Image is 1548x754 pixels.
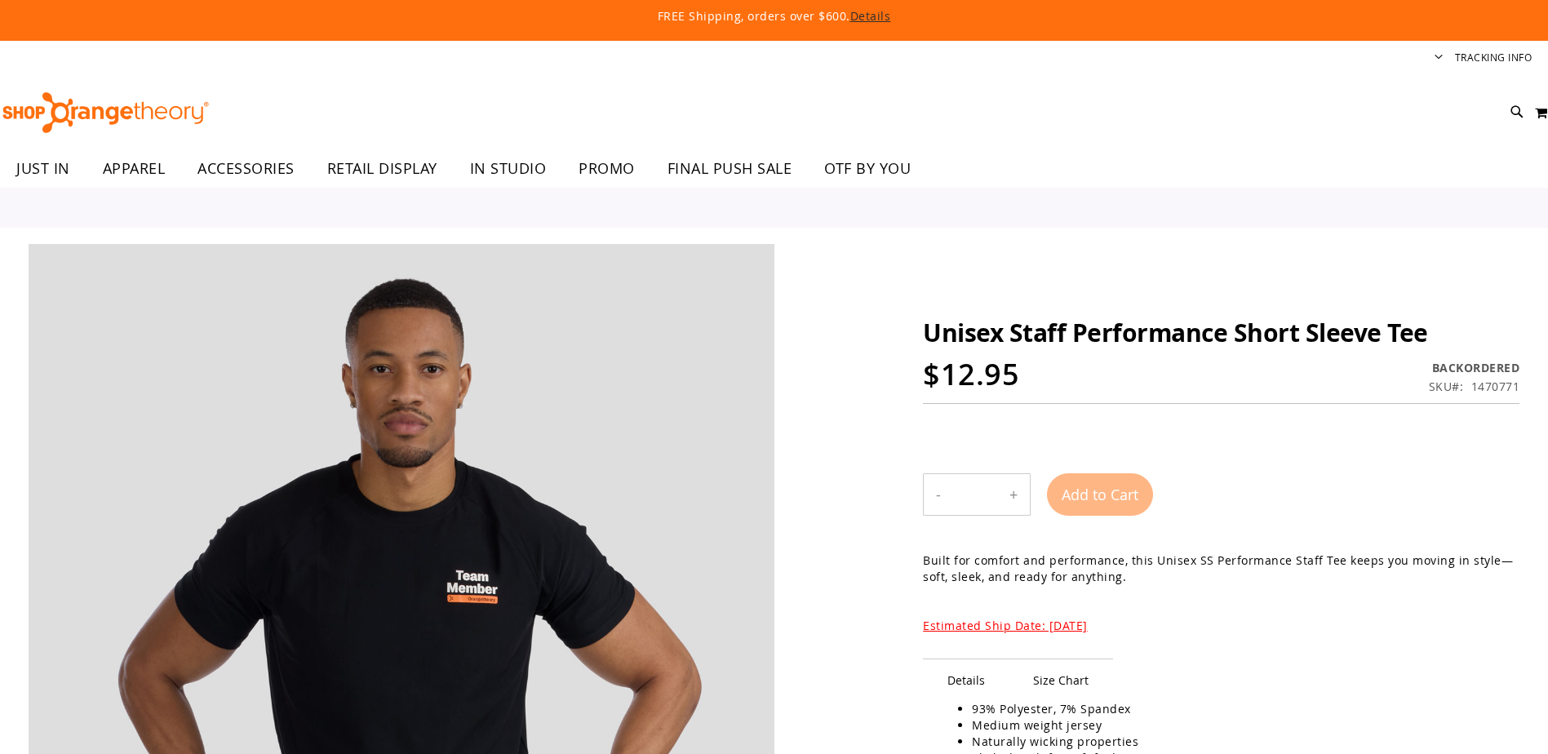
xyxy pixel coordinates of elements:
a: Tracking Info [1455,51,1532,64]
a: ACCESSORIES [181,150,311,188]
span: ACCESSORIES [197,150,295,187]
input: Product quantity [953,475,997,514]
button: Account menu [1435,51,1443,66]
a: PROMO [562,150,651,188]
span: Size Chart [1009,659,1113,701]
span: Unisex Staff Performance Short Sleeve Tee [923,316,1428,349]
a: IN STUDIO [454,150,563,187]
span: Estimated Ship Date: [DATE] [923,618,1088,633]
p: Built for comfort and performance, this Unisex SS Performance Staff Tee keeps you moving in style... [923,552,1519,585]
span: 93% Polyester, 7% Spandex [972,701,1131,716]
span: PROMO [579,150,635,187]
span: APPAREL [103,150,166,187]
span: $12.95 [923,354,1019,394]
span: FINAL PUSH SALE [668,150,792,187]
strong: SKU [1429,379,1464,394]
button: Increase product quantity [997,474,1030,515]
span: RETAIL DISPLAY [327,150,437,187]
a: FINAL PUSH SALE [651,150,809,188]
div: Availability [1429,360,1520,376]
span: Details [923,659,1009,701]
button: Decrease product quantity [924,474,953,515]
a: OTF BY YOU [808,150,927,188]
div: Backordered [1429,360,1520,376]
span: JUST IN [16,150,70,187]
a: Details [850,8,891,24]
span: Naturally wicking properties [972,734,1138,749]
span: Medium weight jersey [972,717,1102,733]
a: APPAREL [86,150,182,188]
span: OTF BY YOU [824,150,911,187]
div: 1470771 [1471,379,1520,395]
p: FREE Shipping, orders over $600. [284,8,1263,24]
a: RETAIL DISPLAY [311,150,454,188]
span: IN STUDIO [470,150,547,187]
